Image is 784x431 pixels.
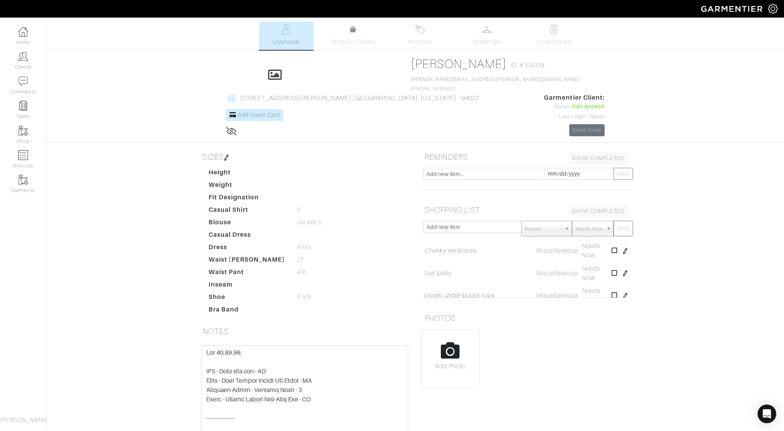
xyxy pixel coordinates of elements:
span: Wardrobe [473,37,501,47]
h5: SIZES [200,149,410,165]
img: pen-cf24a1663064a2ec1b9c1bd2387e9de7a2fa800b781884d57f21acf72779bad2.png [622,270,628,276]
span: Overview [273,37,299,47]
a: [PERSON_NAME] [411,57,507,71]
a: Send Invite [569,124,605,136]
input: Add new item [423,221,522,233]
img: todo-9ac3debb85659649dc8f770b8b6100bb5dab4b48dedcbae339e5042a72dfd3cc.svg [549,25,559,34]
span: [PHONE_NUMBER] [411,77,581,91]
img: gear-icon-white-bd11855cb880d31180b6d7d6211b90ccbf57a29d726f0c71d8c61bd08dd39cc2.png [768,4,778,14]
span: Miscellaneous [537,247,578,254]
img: pen-cf24a1663064a2ec1b9c1bd2387e9de7a2fa800b781884d57f21acf72779bad2.png [622,293,628,299]
input: Add new item... [423,168,544,180]
div: Last Login: Never [544,113,605,121]
img: orders-27d20c2124de7fd6de4e0e44c1d41de31381a507db9b33961299e4e07d508b8c.svg [415,25,425,34]
a: Add Credit Card [226,109,283,121]
button: SAVE [614,168,633,180]
img: pen-cf24a1663064a2ec1b9c1bd2387e9de7a2fa800b781884d57f21acf72779bad2.png [223,155,230,161]
dt: Weight [203,180,291,193]
h5: PHOTOS [421,310,631,326]
img: orders-icon-0abe47150d42831381b5fb84f609e132dff9fe21cb692f30cb5eec754e2cba89.png [18,150,28,160]
dt: Fit Designation [203,193,291,205]
dt: Waist [PERSON_NAME] [203,255,291,267]
h5: REMINDERS [421,149,631,165]
dt: Inseam [203,280,291,292]
a: [STREET_ADDRESS][PERSON_NAME] [GEOGRAPHIC_DATA], [US_STATE] - 94022 [226,93,479,103]
a: Product Library [326,25,381,47]
span: Look Books [537,37,571,47]
img: dashboard-icon-dbcd8f5a0b271acd01030246c82b418ddd0df26cd7fceb0bd07c9910d44c42f6.png [18,27,28,37]
span: Needs Now [582,243,600,259]
img: clients-icon-6bae9207a08558b7cb47a8932f037763ab4055f8c8b6bfacd5dc20c3e0201464.png [18,51,28,61]
span: Needs Now [582,265,600,281]
button: SAVE [614,221,633,236]
a: SHOW COMPLETED [568,205,628,217]
a: cream under-blazer tops, [424,291,496,300]
span: 4/6/s [297,243,311,252]
img: garments-icon-b7da505a4dc4fd61783c78ac3ca0ef83fa9d6f193b1c9dc38574b1d14d53ca28.png [18,175,28,185]
span: Product Library [331,37,375,47]
span: Jacket S [297,218,321,227]
a: Look Books [527,21,581,50]
img: garmentier-logo-header-white-b43fb05a5012e4ada735d5af1a66efaba907eab6374d6393d1fbf88cb4ef424d.png [697,2,768,16]
dt: Waist Pant [203,267,291,280]
span: 4/6 [297,267,306,277]
div: Status: [544,102,605,111]
a: SHOW COMPLETED [568,152,628,164]
img: basicinfo-40fd8af6dae0f16599ec9e87c0ef1c0a1fdea2edbe929e3d69a839185d80c458.svg [281,25,291,34]
span: Garmentier Client: [544,93,605,102]
span: 27 [297,255,304,264]
dt: Dress [203,243,291,255]
span: S [297,205,301,215]
a: [PERSON_NAME][EMAIL_ADDRESS][PERSON_NAME][DOMAIN_NAME] [411,77,581,82]
div: Open Intercom Messenger [758,405,776,423]
dt: Shoe [203,292,291,305]
span: Miscellaneous [537,270,578,277]
img: reminder-icon-8004d30b9f0a5d33ae49ab947aed9ed385cf756f9e5892f1edd6e32f2345188e.png [18,101,28,111]
img: wardrobe-487a4870c1b7c33e795ec22d11cfc2ed9d08956e64fb3008fe2437562e282088.svg [482,25,492,34]
span: 7.5/8 [297,292,310,302]
dt: Bra Band [203,305,291,317]
a: Suit belts [424,269,451,278]
span: Needs Now [575,221,603,237]
img: comment-icon-a0a6a9ef722e966f86d9cbdc48e553b5cf19dbc54f86b18d962a5391bc8f6eb6.png [18,76,28,86]
span: Needs Now [582,287,600,304]
span: Retailer [525,221,561,237]
dt: Casual Dress [203,230,291,243]
span: Invoices [408,37,432,47]
span: ID: #158379 [510,61,544,70]
dt: Casual Shirt [203,205,291,218]
h5: SHOPPING LIST [421,202,631,218]
img: pen-cf24a1663064a2ec1b9c1bd2387e9de7a2fa800b781884d57f21acf72779bad2.png [622,248,628,254]
a: Invoices [393,21,447,50]
dt: Blouse [203,218,291,230]
a: Chunky necklaces [424,246,477,255]
h5: NOTES [200,324,410,339]
img: garments-icon-b7da505a4dc4fd61783c78ac3ca0ef83fa9d6f193b1c9dc38574b1d14d53ca28.png [18,126,28,135]
a: Wardrobe [460,21,514,50]
dt: Height [203,168,291,180]
span: Miscellaneous [537,292,578,299]
span: Add Credit Card [238,112,280,118]
span: [STREET_ADDRESS][PERSON_NAME] [GEOGRAPHIC_DATA], [US_STATE] - 94022 [240,95,479,102]
a: Overview [259,21,314,50]
span: Has access [572,102,605,111]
